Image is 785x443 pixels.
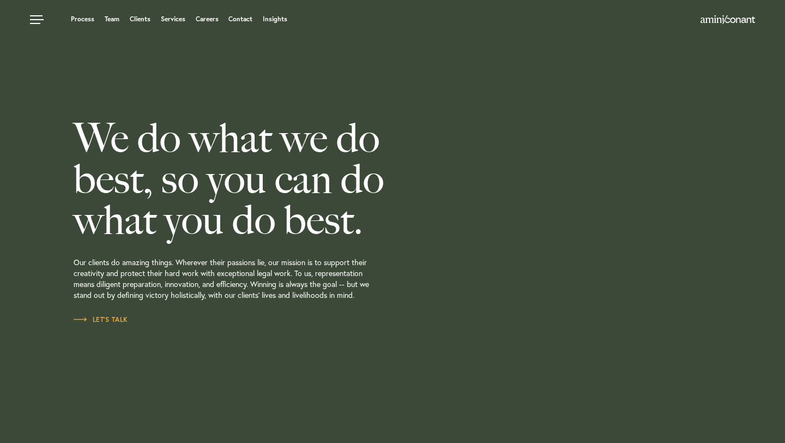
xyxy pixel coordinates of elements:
a: Careers [196,16,219,22]
a: Process [71,16,94,22]
h2: We do what we do best, so you can do what you do best. [74,118,450,241]
p: Our clients do amazing things. Wherever their passions lie, our mission is to support their creat... [74,241,450,314]
a: Services [161,16,185,22]
a: Let’s Talk [74,314,128,325]
a: Contact [228,16,252,22]
a: Insights [263,16,287,22]
a: Team [105,16,119,22]
span: Let’s Talk [74,316,128,323]
a: Clients [130,16,150,22]
img: Amini & Conant [701,15,755,24]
